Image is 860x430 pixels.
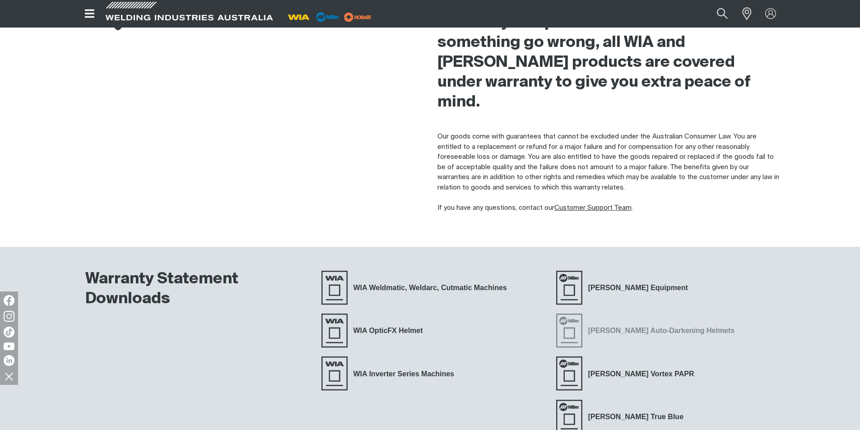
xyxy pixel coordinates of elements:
[4,295,14,306] img: Facebook
[437,132,780,213] p: Our goods come with guarantees that cannot be excluded under the Australian Consumer Law. You are...
[4,342,14,350] img: YouTube
[85,269,306,309] h2: Warranty Statement Downloads
[348,368,460,379] span: WIA Inverter Series Machines
[582,411,689,423] span: [PERSON_NAME] True Blue
[554,269,693,305] a: Miller Equipment
[582,368,700,379] span: [PERSON_NAME] Vortex PAPR
[707,4,738,24] button: Search products
[582,282,694,294] span: [PERSON_NAME] Equipment
[341,10,374,24] img: miller
[320,269,512,305] a: WIA Weldmatic, Weldarc, Cutmatic Machines
[4,327,14,338] img: TikTok
[320,313,428,349] a: WIA OpticFX Helmet
[4,311,14,322] img: Instagram
[341,14,374,20] a: miller
[582,325,740,337] span: [PERSON_NAME] Auto-Darkening Helmets
[695,4,737,24] input: Product name or item number...
[348,325,429,337] span: WIA OpticFX Helmet
[348,282,513,294] span: WIA Weldmatic, Weldarc, Cutmatic Machines
[4,355,14,366] img: LinkedIn
[554,356,700,392] a: Miller Vortex PAPR
[554,204,632,211] a: Customer Support Team
[1,369,17,384] img: hide socials
[554,313,740,349] a: Miller Auto-Darkening Helmets
[320,356,460,392] a: WIA Inverter Series Machines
